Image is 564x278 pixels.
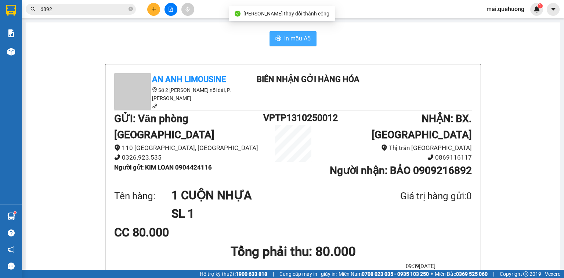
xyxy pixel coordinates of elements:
li: 110 [GEOGRAPHIC_DATA], [GEOGRAPHIC_DATA] [114,143,263,153]
span: caret-down [550,6,557,13]
h1: SL 1 [171,204,365,223]
span: close-circle [129,7,133,11]
span: In mẫu A5 [284,34,311,43]
span: mai.quehuong [481,4,530,14]
button: aim [181,3,194,16]
span: | [493,270,494,278]
strong: 0369 525 060 [456,271,488,277]
input: Tìm tên, số ĐT hoặc mã đơn [40,5,127,13]
span: Hỗ trợ kỹ thuật: [200,270,267,278]
img: icon-new-feature [534,6,540,13]
div: CC 80.000 [114,223,232,242]
li: 0869116117 [323,153,472,163]
span: Miền Bắc [435,270,488,278]
span: environment [114,145,120,151]
span: aim [185,7,190,12]
b: Biên nhận gởi hàng hóa [47,11,70,71]
span: Cung cấp máy in - giấy in: [279,270,337,278]
span: 1 [539,3,541,8]
b: GỬI : Văn phòng [GEOGRAPHIC_DATA] [114,113,214,141]
span: notification [8,246,15,253]
b: Người nhận : BẢO 0909216892 [330,164,472,177]
li: 09:39[DATE] [369,262,472,271]
b: NHẬN : BX. [GEOGRAPHIC_DATA] [372,113,472,141]
span: plus [151,7,156,12]
img: solution-icon [7,29,15,37]
h1: VPTP1310250012 [263,111,323,125]
li: 0326.923.535 [114,153,263,163]
button: printerIn mẫu A5 [270,31,317,46]
img: logo-vxr [6,5,16,16]
span: close-circle [129,6,133,13]
sup: 1 [14,211,16,214]
span: search [30,7,36,12]
h1: Tổng phải thu: 80.000 [114,242,472,262]
span: phone [427,154,434,160]
h1: 1 CUỘN NHỰA [171,186,365,204]
sup: 1 [538,3,543,8]
span: file-add [168,7,173,12]
strong: 1900 633 818 [236,271,267,277]
span: | [273,270,274,278]
strong: 0708 023 035 - 0935 103 250 [362,271,429,277]
b: An Anh Limousine [9,47,40,82]
span: message [8,263,15,270]
b: Biên nhận gởi hàng hóa [257,75,359,84]
span: environment [381,145,387,151]
span: [PERSON_NAME] thay đổi thành công [243,11,329,17]
span: phone [114,154,120,160]
b: An Anh Limousine [152,75,226,84]
div: Tên hàng: [114,189,171,204]
img: warehouse-icon [7,213,15,220]
b: Người gửi : KIM LOAN 0904424116 [114,164,212,171]
span: phone [152,103,157,108]
button: file-add [164,3,177,16]
span: ⚪️ [431,272,433,275]
img: warehouse-icon [7,48,15,56]
button: plus [147,3,160,16]
span: Miền Nam [339,270,429,278]
li: Thị trấn [GEOGRAPHIC_DATA] [323,143,472,153]
button: caret-down [547,3,560,16]
span: environment [152,87,157,92]
div: Giá trị hàng gửi: 0 [365,189,472,204]
li: Số 2 [PERSON_NAME] nối dài, P. [PERSON_NAME] [114,86,246,102]
span: question-circle [8,229,15,236]
span: copyright [523,271,528,277]
span: printer [275,35,281,42]
span: check-circle [235,11,241,17]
